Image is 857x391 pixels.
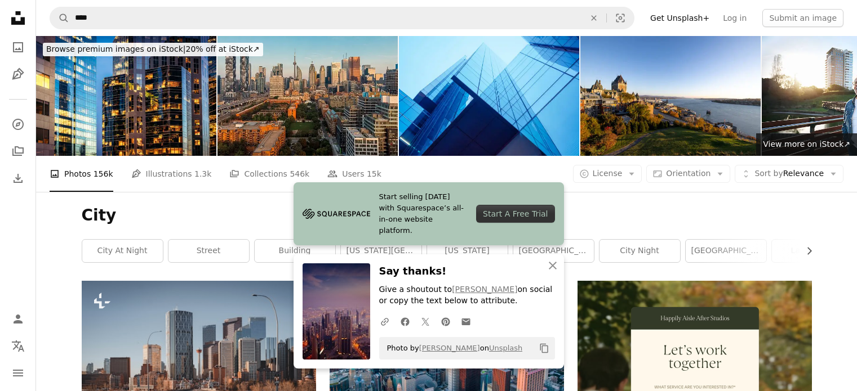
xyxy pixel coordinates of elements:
a: building [255,240,335,262]
form: Find visuals sitewide [50,7,634,29]
span: View more on iStock ↗ [763,140,850,149]
div: 20% off at iStock ↗ [43,43,263,56]
a: street [168,240,249,262]
a: Share on Facebook [395,310,415,332]
span: Start selling [DATE] with Squarespace’s all-in-one website platform. [379,191,468,236]
img: Toronto skyline with CN Tower at sunset. [217,36,398,156]
a: Start selling [DATE] with Squarespace’s all-in-one website platform.Start A Free Trial [294,182,564,245]
a: landscape [772,240,852,262]
a: Illustrations [7,63,29,86]
button: Menu [7,362,29,384]
button: Clear [581,7,606,29]
h1: City [82,205,812,226]
a: Unsplash [489,344,522,352]
a: Illustrations 1.3k [131,156,212,192]
a: Browse premium images on iStock|20% off at iStock↗ [36,36,270,63]
a: [PERSON_NAME] [419,344,480,352]
img: Modern office architecture. [399,36,579,156]
span: 1.3k [194,168,211,180]
a: city night [600,240,680,262]
button: Visual search [607,7,634,29]
a: Share on Twitter [415,310,436,332]
div: Start A Free Trial [476,205,554,223]
button: Orientation [646,165,730,183]
a: [PERSON_NAME] [452,285,517,294]
span: Photo by on [381,339,523,357]
button: scroll list to the right [799,240,812,262]
button: Submit an image [762,9,843,27]
a: a city street with tall buildings in the background [82,353,316,363]
p: Give a shoutout to on social or copy the text below to attribute. [379,284,555,307]
span: License [593,169,623,178]
a: Users 15k [327,156,381,192]
a: city at night [82,240,163,262]
a: Share on Pinterest [436,310,456,332]
button: Search Unsplash [50,7,69,29]
button: License [573,165,642,183]
a: Collections [7,140,29,163]
a: Photos [7,36,29,59]
button: Language [7,335,29,357]
span: 546k [290,168,309,180]
a: Explore [7,113,29,136]
a: Log in [716,9,753,27]
span: 15k [367,168,381,180]
span: Orientation [666,169,711,178]
img: Modern glass offices at dusk [36,36,216,156]
button: Copy to clipboard [535,339,554,358]
a: [GEOGRAPHIC_DATA] [686,240,766,262]
span: Sort by [754,169,783,178]
button: Sort byRelevance [735,165,843,183]
h3: Say thanks! [379,263,555,280]
span: Relevance [754,168,824,179]
a: Collections 546k [229,156,309,192]
a: Share over email [456,310,476,332]
img: file-1705255347840-230a6ab5bca9image [303,205,370,222]
a: View more on iStock↗ [756,133,857,156]
img: Quebec City, Canada in Autumn Season, Quebec, Canada [580,36,761,156]
a: Download History [7,167,29,190]
span: Browse premium images on iStock | [46,44,185,53]
a: Get Unsplash+ [643,9,716,27]
a: Log in / Sign up [7,308,29,330]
